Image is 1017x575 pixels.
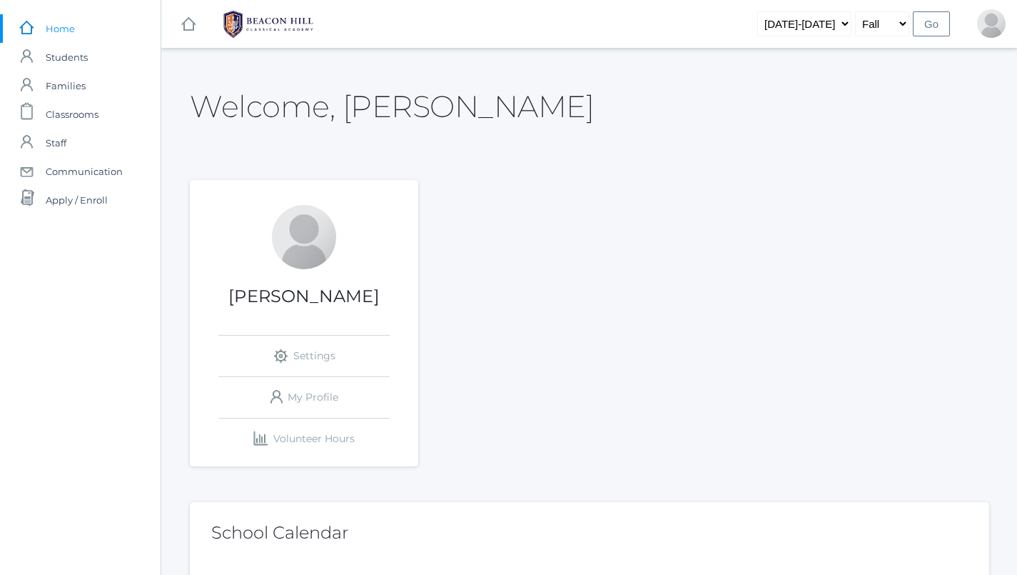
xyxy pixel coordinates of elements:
a: My Profile [218,377,390,418]
span: Families [46,71,86,100]
input: Go [913,11,950,36]
a: Volunteer Hours [218,419,390,459]
span: Home [46,14,75,43]
div: Lydia Chaffin [272,205,336,269]
h1: [PERSON_NAME] [190,287,418,306]
a: Settings [218,336,390,376]
img: BHCALogos-05-308ed15e86a5a0abce9b8dd61676a3503ac9727e845dece92d48e8588c001991.png [215,6,322,42]
span: Students [46,43,88,71]
span: Apply / Enroll [46,186,108,214]
h2: Welcome, [PERSON_NAME] [190,90,594,123]
span: Classrooms [46,100,98,129]
div: Lydia Chaffin [977,9,1006,38]
span: Staff [46,129,66,157]
h2: School Calendar [211,524,968,542]
span: Communication [46,157,123,186]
